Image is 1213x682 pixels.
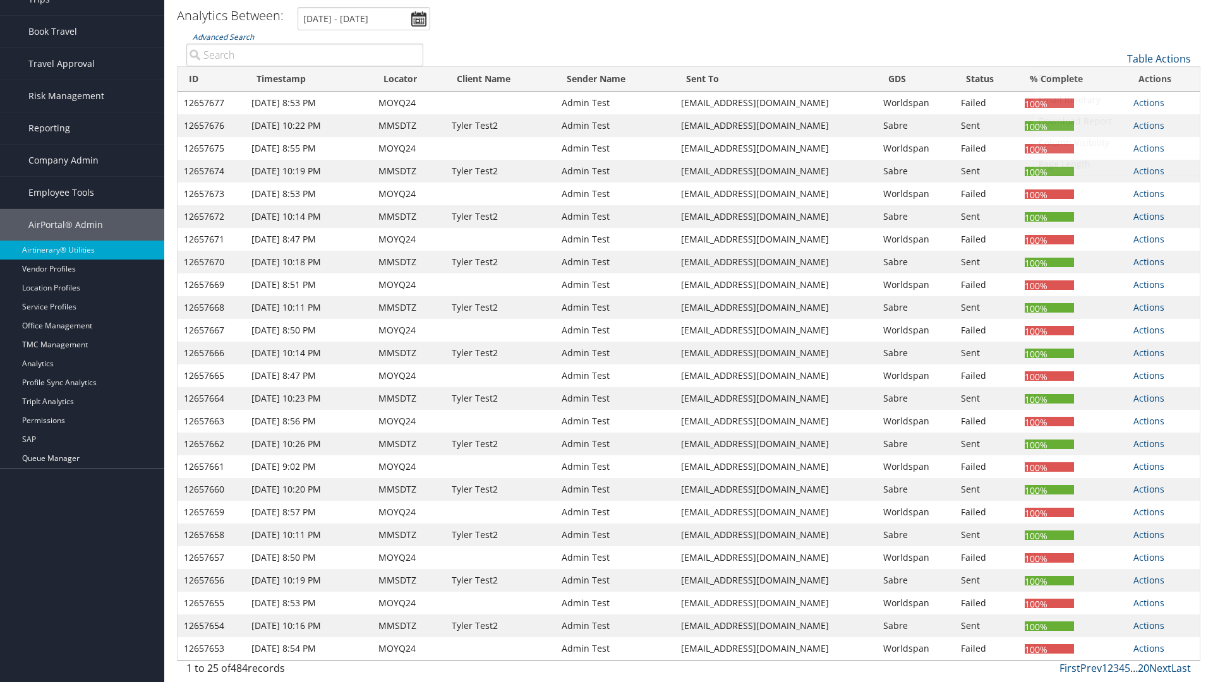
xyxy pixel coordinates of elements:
span: Risk Management [28,80,104,112]
span: Travel Approval [28,48,95,80]
a: Page Length [1034,153,1200,175]
a: Download Report [1034,111,1200,132]
span: Reporting [28,112,70,144]
span: AirPortal® Admin [28,209,103,241]
a: Column Visibility [1034,132,1200,153]
span: Employee Tools [28,177,94,208]
span: Book Travel [28,16,77,47]
a: Email itinerary [1034,89,1200,111]
span: Company Admin [28,145,99,176]
a: Refresh [1034,68,1200,89]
